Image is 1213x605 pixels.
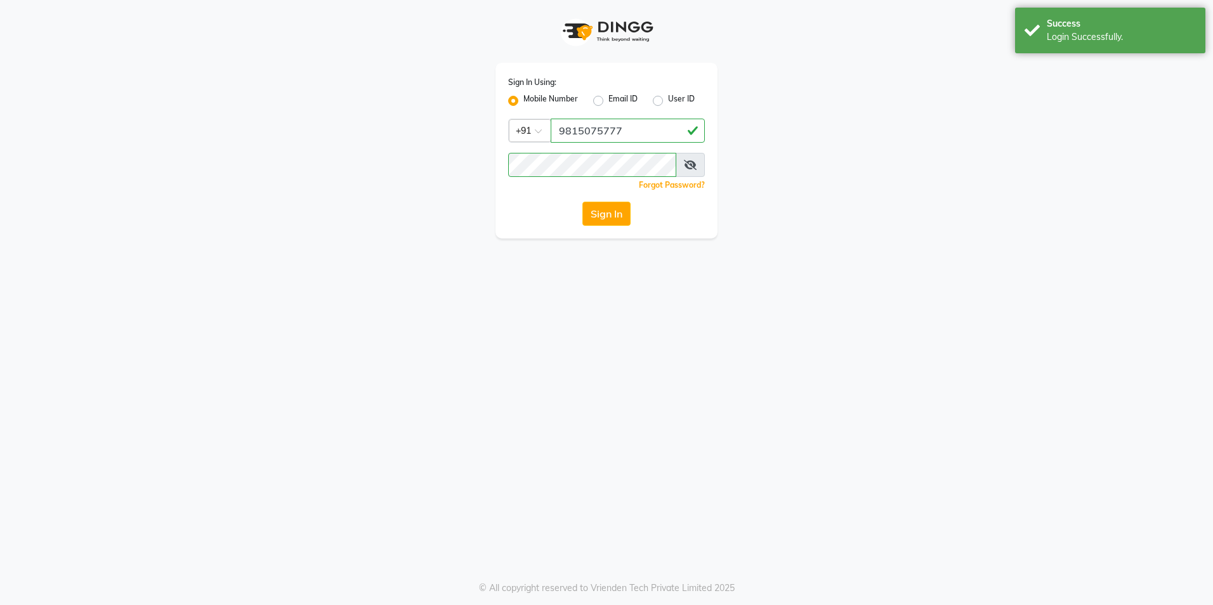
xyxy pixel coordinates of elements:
img: logo1.svg [556,13,657,50]
button: Sign In [582,202,631,226]
label: User ID [668,93,695,108]
label: Mobile Number [523,93,578,108]
a: Forgot Password? [639,180,705,190]
label: Sign In Using: [508,77,556,88]
div: Login Successfully. [1047,30,1196,44]
label: Email ID [608,93,638,108]
input: Username [551,119,705,143]
input: Username [508,153,676,177]
div: Success [1047,17,1196,30]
